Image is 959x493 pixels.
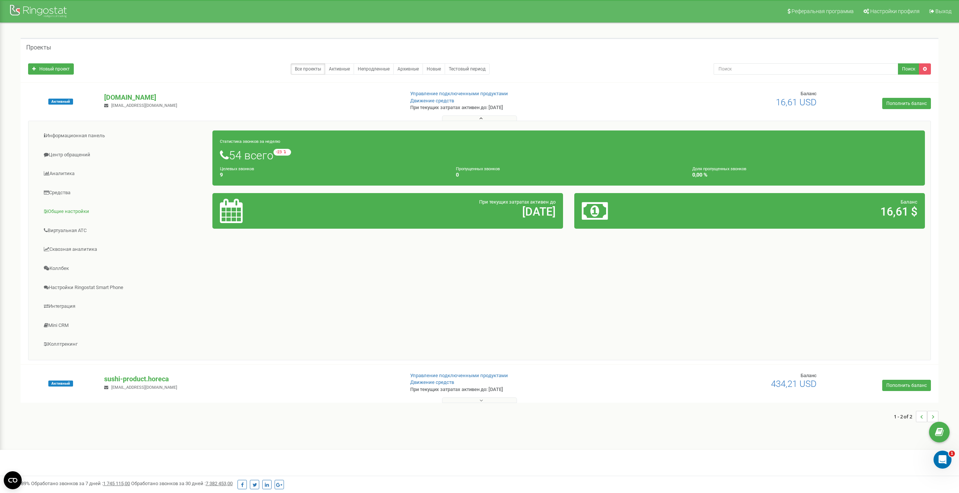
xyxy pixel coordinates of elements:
[104,374,397,384] p: sushi-product.horeca
[325,63,354,75] a: Активные
[28,63,74,75] a: Новый проект
[393,63,423,75] a: Архивные
[410,379,454,385] a: Движение средств
[273,149,291,156] small: -23
[698,205,917,218] h2: 16,61 $
[111,103,177,108] span: [EMAIL_ADDRESS][DOMAIN_NAME]
[456,172,681,178] h4: 0
[34,335,213,354] a: Коллтрекинг
[410,386,627,393] p: При текущих затратах активен до: [DATE]
[771,379,817,389] span: 434,21 USD
[801,373,817,378] span: Баланс
[220,139,280,144] small: Статистика звонков за неделю
[34,240,213,259] a: Сквозная аналитика
[882,380,931,391] a: Пополнить баланс
[104,93,397,102] p: [DOMAIN_NAME]
[456,166,500,171] small: Пропущенных звонков
[34,222,213,240] a: Виртуальная АТС
[894,403,938,430] nav: ...
[335,205,555,218] h2: [DATE]
[410,373,508,378] a: Управление подключенными продуктами
[291,63,325,75] a: Все проекты
[354,63,394,75] a: Непродленные
[34,184,213,202] a: Средства
[935,8,952,14] span: Выход
[34,297,213,316] a: Интеграция
[220,172,445,178] h4: 9
[111,385,177,390] span: [EMAIL_ADDRESS][DOMAIN_NAME]
[894,411,916,422] span: 1 - 2 of 2
[34,259,213,278] a: Коллбек
[445,63,490,75] a: Тестовый период
[714,63,898,75] input: Поиск
[410,98,454,103] a: Движение средств
[220,149,917,162] h1: 54 всего
[34,127,213,145] a: Информационная панель
[898,63,919,75] button: Поиск
[882,98,931,109] a: Пополнить баланс
[692,172,917,178] h4: 0,00 %
[26,44,51,51] h5: Проекты
[48,381,73,387] span: Активный
[949,451,955,457] span: 1
[34,279,213,297] a: Настройки Ringostat Smart Phone
[220,166,254,171] small: Целевых звонков
[870,8,920,14] span: Настройки профиля
[410,104,627,111] p: При текущих затратах активен до: [DATE]
[410,91,508,96] a: Управление подключенными продуктами
[901,199,917,205] span: Баланс
[479,199,556,205] span: При текущих затратах активен до
[34,202,213,221] a: Общие настройки
[34,316,213,335] a: Mini CRM
[692,166,746,171] small: Доля пропущенных звонков
[792,8,854,14] span: Реферальная программа
[4,471,22,489] button: Open CMP widget
[34,146,213,164] a: Центр обращений
[776,97,817,108] span: 16,61 USD
[423,63,445,75] a: Новые
[48,99,73,105] span: Активный
[801,91,817,96] span: Баланс
[934,451,952,469] iframe: Intercom live chat
[34,165,213,183] a: Аналитика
